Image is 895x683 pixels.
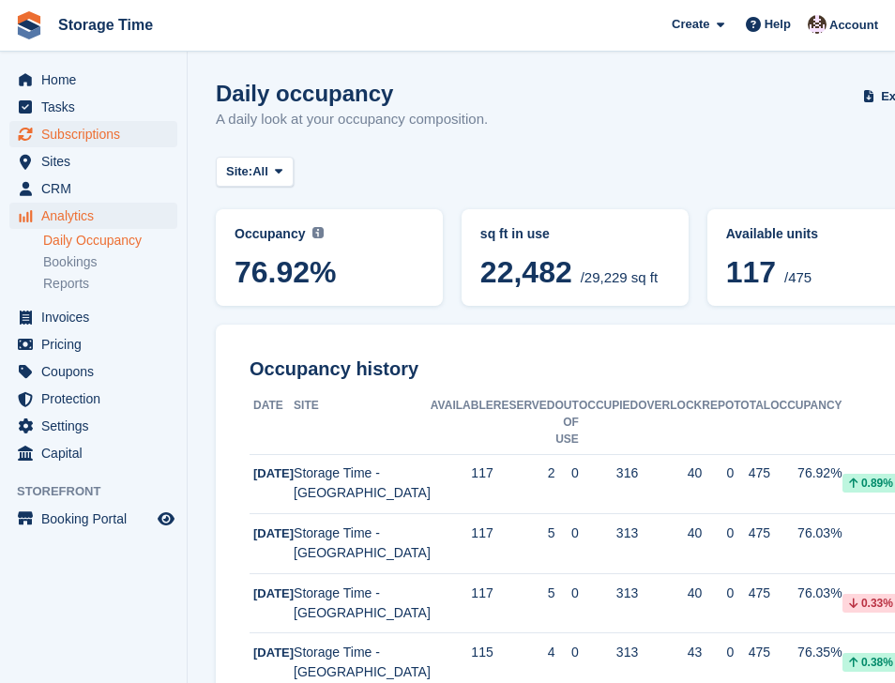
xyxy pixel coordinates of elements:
[9,67,177,93] a: menu
[770,514,842,574] td: 76.03%
[9,386,177,412] a: menu
[493,454,555,514] td: 2
[480,224,670,244] abbr: Current breakdown of %{unit} occupied
[9,413,177,439] a: menu
[41,304,154,330] span: Invoices
[41,148,154,175] span: Sites
[155,508,177,530] a: Preview store
[253,526,294,540] span: [DATE]
[216,81,488,106] h1: Daily occupancy
[9,121,177,147] a: menu
[216,109,488,130] p: A daily look at your occupancy composition.
[9,304,177,330] a: menu
[253,586,294,600] span: [DATE]
[493,391,555,455] th: Reserved
[431,391,493,455] th: Available
[555,573,579,633] td: 0
[555,391,579,455] th: Out of Use
[702,584,734,603] div: 0
[253,645,294,660] span: [DATE]
[226,162,252,181] span: Site:
[294,454,431,514] td: Storage Time - [GEOGRAPHIC_DATA]
[41,203,154,229] span: Analytics
[770,573,842,633] td: 76.03%
[252,162,268,181] span: All
[431,454,493,514] td: 117
[312,227,324,238] img: icon-info-grey-7440780725fd019a000dd9b08b2336e03edf1995a4989e88bcd33f0948082b44.svg
[765,15,791,34] span: Help
[726,226,818,241] span: Available units
[579,463,638,483] div: 316
[638,643,702,662] div: 43
[702,463,734,483] div: 0
[493,573,555,633] td: 5
[702,643,734,662] div: 0
[17,482,187,501] span: Storefront
[734,573,770,633] td: 475
[579,584,638,603] div: 313
[235,255,424,289] span: 76.92%
[43,232,177,250] a: Daily Occupancy
[784,269,812,285] span: /475
[235,224,424,244] abbr: Current percentage of sq ft occupied
[431,514,493,574] td: 117
[579,643,638,662] div: 313
[734,514,770,574] td: 475
[808,15,827,34] img: Saeed
[702,391,734,455] th: Repo
[431,573,493,633] td: 117
[734,391,770,455] th: Total
[734,454,770,514] td: 475
[579,391,638,455] th: Occupied
[672,15,709,34] span: Create
[581,269,659,285] span: /29,229 sq ft
[294,514,431,574] td: Storage Time - [GEOGRAPHIC_DATA]
[253,466,294,480] span: [DATE]
[41,175,154,202] span: CRM
[555,514,579,574] td: 0
[9,148,177,175] a: menu
[555,454,579,514] td: 0
[702,524,734,543] div: 0
[638,391,702,455] th: Overlock
[41,506,154,532] span: Booking Portal
[9,506,177,532] a: menu
[41,440,154,466] span: Capital
[41,121,154,147] span: Subscriptions
[770,391,842,455] th: Occupancy
[51,9,160,40] a: Storage Time
[43,275,177,293] a: Reports
[638,584,702,603] div: 40
[41,386,154,412] span: Protection
[41,413,154,439] span: Settings
[216,157,294,188] button: Site: All
[770,454,842,514] td: 76.92%
[726,255,776,289] span: 117
[235,226,305,241] span: Occupancy
[15,11,43,39] img: stora-icon-8386f47178a22dfd0bd8f6a31ec36ba5ce8667c1dd55bd0f319d3a0aa187defe.svg
[41,67,154,93] span: Home
[294,573,431,633] td: Storage Time - [GEOGRAPHIC_DATA]
[480,255,572,289] span: 22,482
[41,358,154,385] span: Coupons
[9,175,177,202] a: menu
[829,16,878,35] span: Account
[43,253,177,271] a: Bookings
[294,391,431,455] th: Site
[638,463,702,483] div: 40
[41,94,154,120] span: Tasks
[9,358,177,385] a: menu
[9,94,177,120] a: menu
[9,440,177,466] a: menu
[41,331,154,357] span: Pricing
[493,514,555,574] td: 5
[250,391,294,455] th: Date
[9,203,177,229] a: menu
[480,226,550,241] span: sq ft in use
[638,524,702,543] div: 40
[9,331,177,357] a: menu
[579,524,638,543] div: 313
